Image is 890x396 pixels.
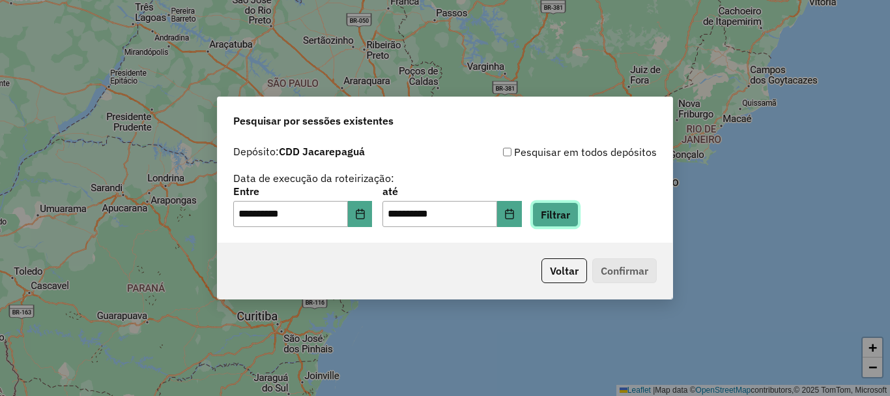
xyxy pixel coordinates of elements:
[541,258,587,283] button: Voltar
[279,145,365,158] strong: CDD Jacarepaguá
[233,170,394,186] label: Data de execução da roteirização:
[233,183,372,199] label: Entre
[532,202,579,227] button: Filtrar
[348,201,373,227] button: Choose Date
[233,144,365,159] label: Depósito:
[445,144,657,160] div: Pesquisar em todos depósitos
[497,201,522,227] button: Choose Date
[382,183,521,199] label: até
[233,113,394,129] span: Pesquisar por sessões existentes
